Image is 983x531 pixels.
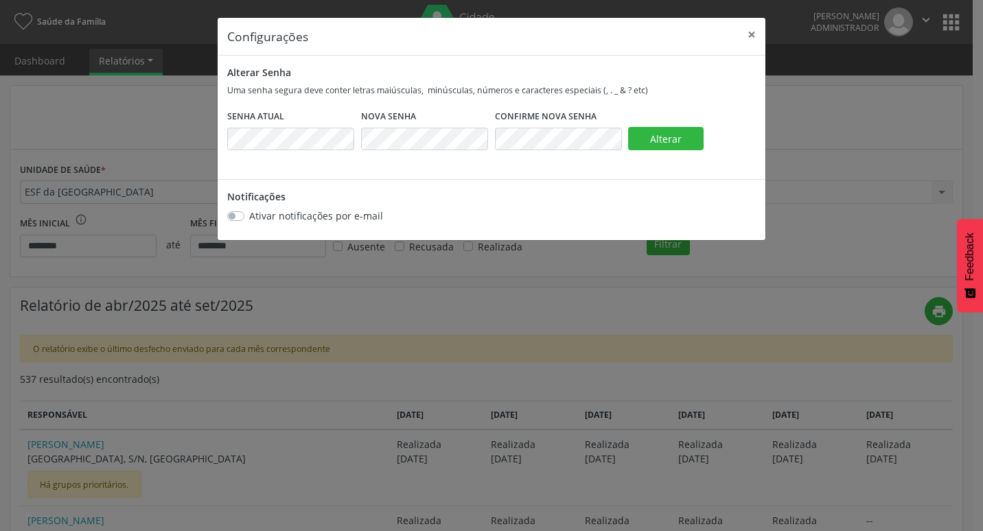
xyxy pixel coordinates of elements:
[738,18,765,51] button: Close
[361,110,488,128] legend: Nova Senha
[227,110,354,128] legend: Senha Atual
[495,110,622,128] legend: Confirme Nova Senha
[628,127,704,150] button: Alterar
[227,27,308,45] h5: Configurações
[964,233,976,281] span: Feedback
[957,219,983,312] button: Feedback - Mostrar pesquisa
[249,209,383,223] label: Ativar notificações por e-mail
[227,65,291,80] label: Alterar Senha
[227,84,756,96] p: Uma senha segura deve conter letras maiúsculas, minúsculas, números e caracteres especiais (, . _...
[650,132,682,145] span: Alterar
[227,189,286,204] label: Notificações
